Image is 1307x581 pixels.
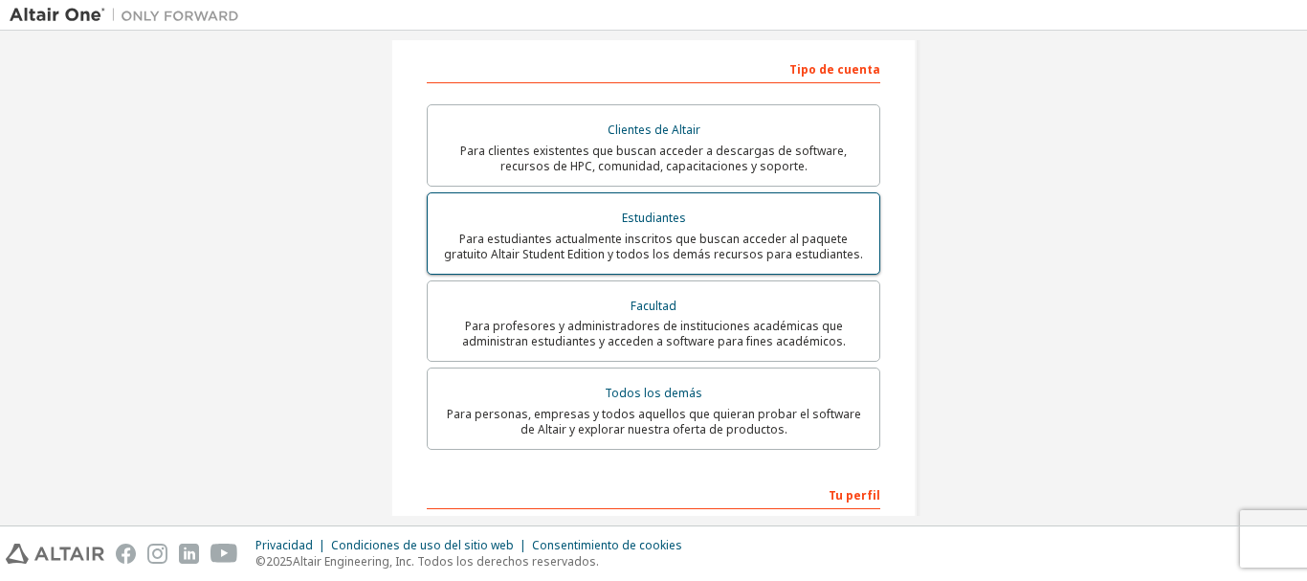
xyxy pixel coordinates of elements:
[210,544,238,564] img: youtube.svg
[331,537,514,553] font: Condiciones de uso del sitio web
[622,210,686,226] font: Estudiantes
[179,544,199,564] img: linkedin.svg
[631,298,676,314] font: Facultad
[608,122,700,138] font: Clientes de Altair
[255,537,313,553] font: Privacidad
[255,553,266,570] font: ©
[10,6,249,25] img: Altair Uno
[447,406,861,437] font: Para personas, empresas y todos aquellos que quieran probar el software de Altair y explorar nues...
[605,385,702,401] font: Todos los demás
[293,553,599,570] font: Altair Engineering, Inc. Todos los derechos reservados.
[789,61,880,78] font: Tipo de cuenta
[116,544,136,564] img: facebook.svg
[444,231,863,262] font: Para estudiantes actualmente inscritos que buscan acceder al paquete gratuito Altair Student Edit...
[462,318,846,349] font: Para profesores y administradores de instituciones académicas que administran estudiantes y acced...
[147,544,167,564] img: instagram.svg
[532,537,682,553] font: Consentimiento de cookies
[6,544,104,564] img: altair_logo.svg
[460,143,847,174] font: Para clientes existentes que buscan acceder a descargas de software, recursos de HPC, comunidad, ...
[266,553,293,570] font: 2025
[829,487,880,503] font: Tu perfil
